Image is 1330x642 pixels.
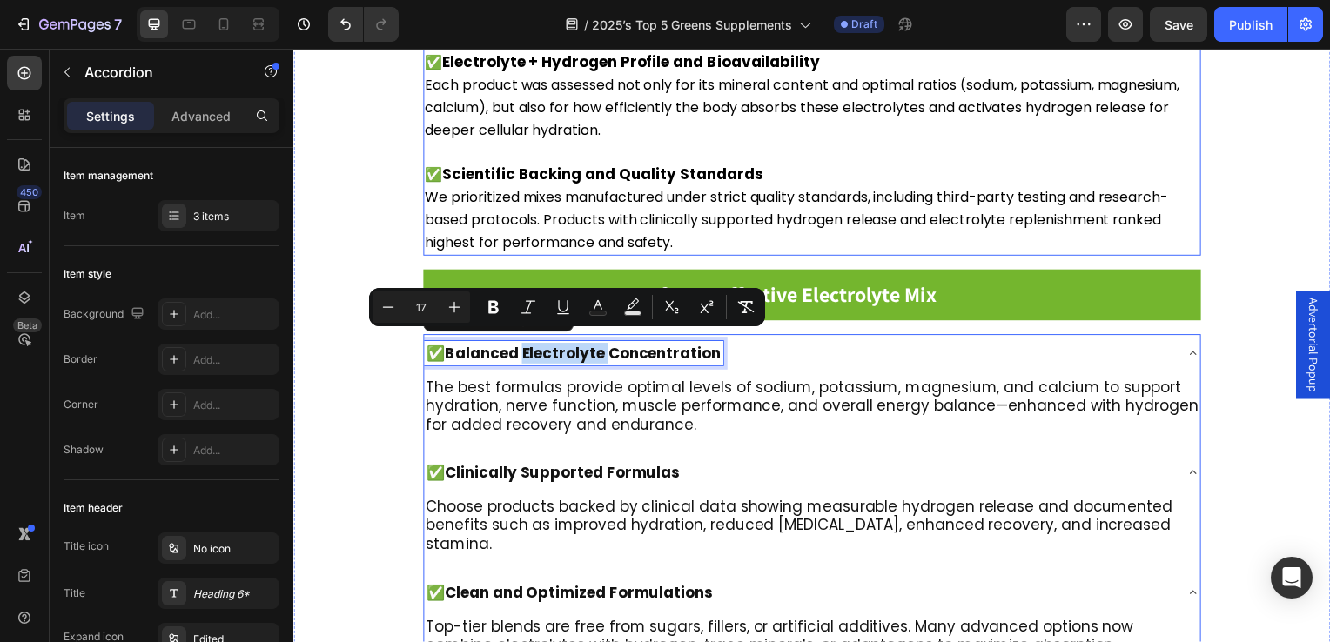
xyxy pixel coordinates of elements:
span: 2025’s Top 5 Greens Supplements [592,16,792,34]
p: ✅ [134,298,430,317]
div: Publish [1229,16,1273,34]
div: Item [64,208,85,224]
div: Rich Text Editor. Editing area: main [131,295,433,319]
div: Background [64,303,148,326]
div: Item management [64,168,153,184]
div: 3 items [193,209,275,224]
div: 450 [17,185,42,199]
p: ✅ [134,538,422,558]
div: Undo/Redo [328,7,399,42]
div: Title icon [64,538,109,554]
p: Choose products backed by clinical data showing measurable hydrogen release and documented benefi... [133,451,911,509]
span: ✅ [132,4,150,24]
span: We prioritized mixes manufactured under strict quality standards, including third-party testing a... [132,140,881,205]
button: Publish [1214,7,1287,42]
p: ✅ [134,418,389,437]
span: Clinically Supported Formulas [152,417,389,438]
p: The best formulas provide optimal levels of sodium, potassium, magnesium, and calcium to support ... [133,331,911,389]
div: Heading 6* [193,586,275,602]
span: / [584,16,588,34]
span: Clean and Optimized Formulations [152,538,422,558]
div: Rich Text Editor. Editing area: main [131,536,425,560]
div: No icon [193,541,275,557]
div: Add... [193,352,275,368]
div: Beta [13,318,42,332]
div: Shadow [64,442,104,458]
span: Draft [851,17,877,32]
span: Save [1165,17,1193,32]
span: Each product was assessed not only for its mineral content and optimal ratios (sodium, potassium,... [132,27,892,92]
div: Title [64,585,85,601]
strong: Must-Have Components for an Effective Electrolyte Mix [146,234,648,262]
p: 7 [114,14,122,35]
span: Balanced Electrolyte Concentration [152,297,430,318]
div: Editor contextual toolbar [369,288,765,326]
strong: Scientific Backing and Quality Standards [150,117,473,137]
span: ✅ [132,117,150,137]
button: 7 [7,7,130,42]
div: Item style [64,266,111,282]
p: Advanced [171,107,231,125]
button: Save [1150,7,1207,42]
iframe: Design area [293,49,1330,642]
p: Accordion [84,62,232,83]
span: Advertorial Popup [1018,251,1036,346]
div: Item header [64,500,123,516]
div: Accordion [152,264,211,279]
div: Rich Text Editor. Editing area: main [131,415,392,439]
div: Add... [193,307,275,323]
div: Border [64,351,97,367]
div: Corner [64,397,98,412]
p: Settings [86,107,135,125]
div: Open Intercom Messenger [1271,557,1313,599]
strong: Electrolyte + Hydrogen Profile and Bioavailability [150,3,530,24]
div: Add... [193,443,275,458]
div: Add... [193,398,275,413]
